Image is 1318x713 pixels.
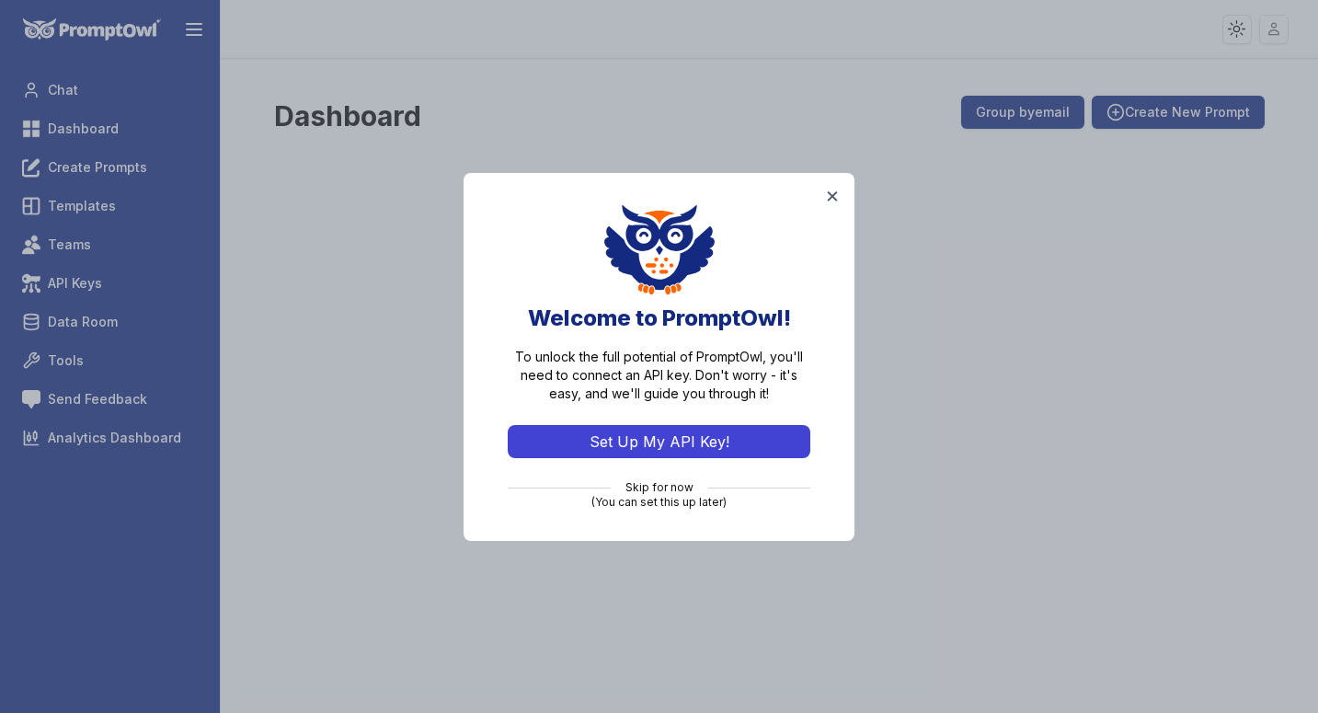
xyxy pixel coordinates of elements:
[508,410,810,458] a: Set Up My API Key!
[508,304,810,333] h2: Welcome to PromptOwl!
[508,425,810,458] button: Set Up My API Key!
[522,495,796,510] p: (You can set this up later)
[625,480,693,495] a: Skip for now
[825,180,840,210] button: ×
[508,348,810,403] p: To unlock the full potential of PromptOwl, you'll need to connect an API key. Don't worry - it's ...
